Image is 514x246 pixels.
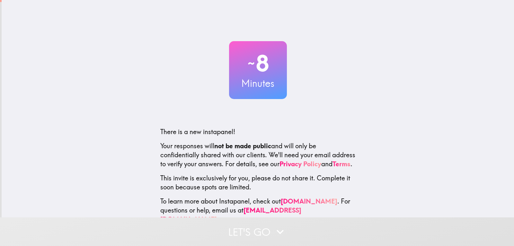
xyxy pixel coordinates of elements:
a: [DOMAIN_NAME] [281,197,337,205]
h3: Minutes [229,77,287,90]
span: There is a new instapanel! [160,128,235,136]
span: ~ [247,54,256,73]
p: To learn more about Instapanel, check out . For questions or help, email us at . [160,197,356,224]
p: This invite is exclusively for you, please do not share it. Complete it soon because spots are li... [160,174,356,192]
b: not be made public [214,142,271,150]
a: Privacy Policy [279,160,321,168]
h2: 8 [229,50,287,77]
p: Your responses will and will only be confidentially shared with our clients. We'll need your emai... [160,141,356,169]
a: Terms [332,160,350,168]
